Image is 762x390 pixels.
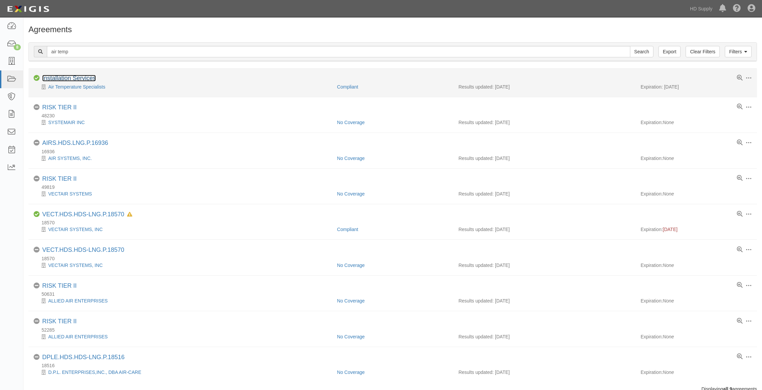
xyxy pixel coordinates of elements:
[337,227,358,232] a: Compliant
[42,175,77,183] div: RISK TIER II
[641,226,752,233] div: Expiration:
[42,354,125,360] a: DPLE.HDS.HDS-LNG.P.18516
[34,291,757,297] div: 50631
[458,155,631,162] div: Results updated: [DATE]
[658,46,681,57] a: Export
[34,83,332,90] div: Air Temperature Specialists
[641,297,752,304] div: Expiration:
[14,44,21,50] div: 8
[48,263,103,268] a: VECTAIR SYSTEMS, INC
[737,247,743,253] a: View results summary
[737,282,743,288] a: View results summary
[34,333,332,340] div: ALLIED AIR ENTERPRISES
[42,75,96,82] div: Installation Services
[42,140,108,146] a: AIRS.HDS.LNG.P.16936
[34,283,40,289] i: No Coverage
[48,298,108,303] a: ALLIED AIR ENTERPRISES
[737,175,743,181] a: View results summary
[458,333,631,340] div: Results updated: [DATE]
[737,104,743,110] a: View results summary
[458,83,631,90] div: Results updated: [DATE]
[47,46,630,57] input: Search
[34,75,40,81] i: Compliant
[737,354,743,360] a: View results summary
[42,246,124,253] a: VECT.HDS.HDS-LNG.P.18570
[663,370,674,375] em: None
[34,155,332,162] div: AIR SYSTEMS, INC.
[42,318,77,325] div: RISK TIER II
[42,354,125,361] div: DPLE.HDS.HDS-LNG.P.18516
[42,175,77,182] a: RISK TIER II
[337,191,365,197] a: No Coverage
[34,297,332,304] div: ALLIED AIR ENTERPRISES
[34,327,757,333] div: 52285
[34,219,757,226] div: 18570
[458,226,631,233] div: Results updated: [DATE]
[34,247,40,253] i: No Coverage
[663,227,678,232] span: [DATE]
[42,75,96,81] a: Installation Services
[5,3,51,15] img: logo-5460c22ac91f19d4615b14bd174203de0afe785f0fc80cf4dbbc73dc1793850b.png
[458,119,631,126] div: Results updated: [DATE]
[686,46,719,57] a: Clear Filters
[630,46,653,57] input: Search
[337,156,365,161] a: No Coverage
[34,148,757,155] div: 16936
[42,211,124,218] a: VECT.HDS.HDS-LNG.P.18570
[458,190,631,197] div: Results updated: [DATE]
[42,104,77,111] a: RISK TIER II
[663,191,674,197] em: None
[42,140,108,147] div: AIRS.HDS.LNG.P.16936
[34,184,757,190] div: 49819
[663,263,674,268] em: None
[34,354,40,360] i: No Coverage
[641,155,752,162] div: Expiration:
[34,119,332,126] div: SYSTEMAIR INC
[48,84,105,90] a: Air Temperature Specialists
[34,255,757,262] div: 18570
[337,120,365,125] a: No Coverage
[641,83,752,90] div: Expiration: [DATE]
[337,263,365,268] a: No Coverage
[42,282,77,289] a: RISK TIER II
[641,190,752,197] div: Expiration:
[28,25,757,34] h1: Agreements
[737,318,743,324] a: View results summary
[641,333,752,340] div: Expiration:
[687,2,716,15] a: HD Supply
[337,370,365,375] a: No Coverage
[42,282,77,290] div: RISK TIER II
[458,262,631,269] div: Results updated: [DATE]
[641,369,752,376] div: Expiration:
[48,334,108,339] a: ALLIED AIR ENTERPRISES
[34,369,332,376] div: D.P.L. ENTERPRISES,INC., DBA AIR-CARE
[663,298,674,303] em: None
[737,75,743,81] a: View results summary
[641,262,752,269] div: Expiration:
[48,191,92,197] a: VECTAIR SYSTEMS
[48,370,141,375] a: D.P.L. ENTERPRISES,INC., DBA AIR-CARE
[337,84,358,90] a: Compliant
[34,112,757,119] div: 48230
[34,140,40,146] i: No Coverage
[737,140,743,146] a: View results summary
[34,226,332,233] div: VECTAIR SYSTEMS, INC
[458,297,631,304] div: Results updated: [DATE]
[42,211,132,218] div: VECT.HDS.HDS-LNG.P.18570
[127,212,132,217] i: In Default since 01/22/2025
[337,298,365,303] a: No Coverage
[42,246,124,254] div: VECT.HDS.HDS-LNG.P.18570
[737,211,743,217] a: View results summary
[42,318,77,325] a: RISK TIER II
[34,262,332,269] div: VECTAIR SYSTEMS, INC
[733,5,741,13] i: Help Center - Complianz
[34,104,40,110] i: No Coverage
[34,211,40,217] i: Compliant
[34,190,332,197] div: VECTAIR SYSTEMS
[458,369,631,376] div: Results updated: [DATE]
[663,156,674,161] em: None
[725,46,752,57] a: Filters
[337,334,365,339] a: No Coverage
[663,334,674,339] em: None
